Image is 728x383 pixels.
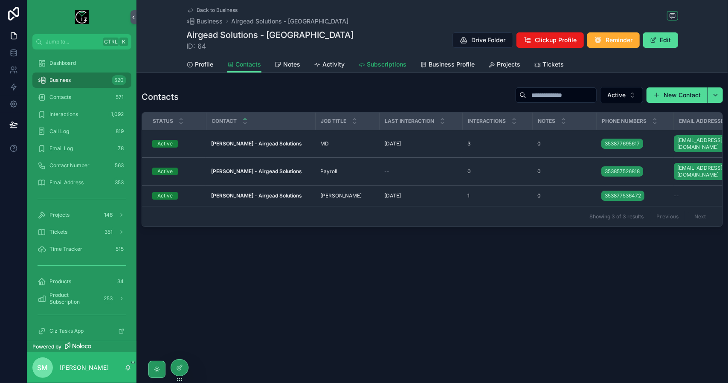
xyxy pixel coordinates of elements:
[587,32,640,48] button: Reminder
[589,213,644,220] span: Showing 3 of 3 results
[468,118,506,125] span: Interactions
[187,7,238,14] a: Back to Business
[601,139,643,149] a: 353877695617
[49,128,69,135] span: Call Log
[32,90,131,105] a: Contacts571
[102,227,115,237] div: 351
[187,17,223,26] a: Business
[320,192,374,199] a: [PERSON_NAME]
[197,17,223,26] span: Business
[421,57,475,74] a: Business Profile
[153,118,173,125] span: Status
[113,244,126,254] div: 515
[607,91,626,99] span: Active
[32,73,131,88] a: Business520
[49,292,98,305] span: Product Subscription
[232,17,349,26] a: Airgead Solutions - [GEOGRAPHIC_DATA]
[679,118,728,125] span: Email addresses
[537,168,541,175] span: 0
[101,293,115,304] div: 253
[384,168,457,175] a: --
[27,341,136,352] a: Powered by
[497,60,521,69] span: Projects
[467,140,470,147] span: 3
[320,168,337,175] span: Payroll
[227,57,261,73] a: Contacts
[538,118,556,125] span: Notes
[602,118,647,125] span: Phone numbers
[605,140,640,147] span: 353877695617
[647,87,708,103] button: New Contact
[32,224,131,240] a: Tickets351
[320,140,374,147] a: MD
[359,57,407,74] a: Subscriptions
[75,10,89,24] img: App logo
[187,41,354,51] span: ID: 64
[49,77,71,84] span: Business
[472,36,506,44] span: Drive Folder
[32,291,131,306] a: Product Subscription253
[157,140,173,148] div: Active
[275,57,301,74] a: Notes
[60,363,109,372] p: [PERSON_NAME]
[49,179,84,186] span: Email Address
[429,60,475,69] span: Business Profile
[467,140,527,147] a: 3
[384,168,389,175] span: --
[320,140,329,147] span: MD
[452,32,513,48] button: Drive Folder
[489,57,521,74] a: Projects
[115,276,126,287] div: 34
[467,168,527,175] a: 0
[384,192,457,199] a: [DATE]
[195,60,214,69] span: Profile
[320,192,362,199] span: [PERSON_NAME]
[32,241,131,257] a: Time Tracker515
[385,118,435,125] span: Last Interaction
[112,177,126,188] div: 353
[367,60,407,69] span: Subscriptions
[537,140,591,147] a: 0
[605,168,640,175] span: 353857526818
[601,166,643,177] a: 353857526818
[605,192,641,199] span: 353877536472
[38,363,48,373] span: SM
[157,168,173,175] div: Active
[120,38,127,45] span: K
[212,118,237,125] span: Contact
[46,38,100,45] span: Jump to...
[49,246,82,252] span: Time Tracker
[49,60,76,67] span: Dashboard
[103,38,119,46] span: Ctrl
[32,55,131,71] a: Dashboard
[284,60,301,69] span: Notes
[211,140,302,147] strong: [PERSON_NAME] - Airgead Solutions
[115,143,126,154] div: 78
[49,212,70,218] span: Projects
[152,140,201,148] a: Active
[49,162,90,169] span: Contact Number
[321,118,347,125] span: Job Title
[32,107,131,122] a: Interactions1,092
[187,57,214,74] a: Profile
[211,168,310,175] a: [PERSON_NAME] - Airgead Solutions
[537,192,591,199] a: 0
[320,168,374,175] a: Payroll
[537,140,541,147] span: 0
[112,75,126,85] div: 520
[601,165,668,178] a: 353857526818
[643,32,678,48] button: Edit
[49,145,73,152] span: Email Log
[537,192,541,199] span: 0
[32,158,131,173] a: Contact Number563
[601,137,668,151] a: 353877695617
[113,126,126,136] div: 819
[112,160,126,171] div: 563
[157,192,173,200] div: Active
[49,111,78,118] span: Interactions
[152,168,201,175] a: Active
[236,60,261,69] span: Contacts
[467,168,471,175] span: 0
